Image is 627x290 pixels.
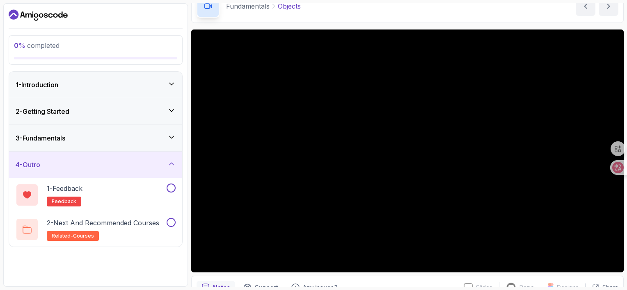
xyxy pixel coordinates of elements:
button: 1-Introduction [9,72,182,98]
span: related-courses [52,233,94,239]
iframe: 7 - Objects [191,29,624,272]
button: 1-Feedbackfeedback [16,184,176,206]
p: Objects [278,1,301,11]
h3: 2 - Getting Started [16,106,69,116]
span: feedback [52,198,76,205]
h3: 4 - Outro [16,160,40,170]
button: 4-Outro [9,152,182,178]
button: 2-Next and Recommended Coursesrelated-courses [16,218,176,241]
button: 3-Fundamentals [9,125,182,151]
p: Fundamentals [226,1,270,11]
h3: 1 - Introduction [16,80,58,90]
span: 0 % [14,41,25,50]
h3: 3 - Fundamentals [16,133,65,143]
span: completed [14,41,59,50]
p: 2 - Next and Recommended Courses [47,218,159,228]
button: 2-Getting Started [9,98,182,125]
p: 1 - Feedback [47,184,82,193]
a: Dashboard [9,9,68,22]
